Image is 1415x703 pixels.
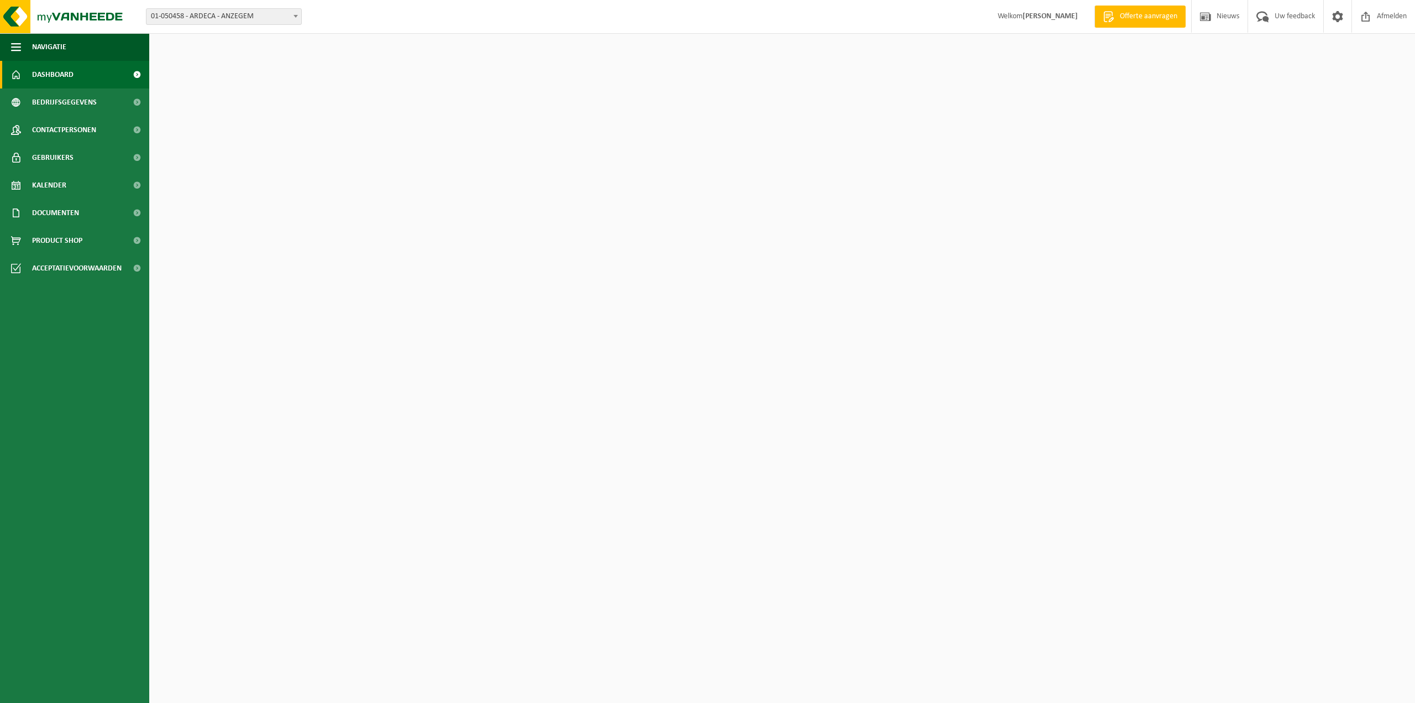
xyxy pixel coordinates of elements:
[146,9,301,24] span: 01-050458 - ARDECA - ANZEGEM
[32,33,66,61] span: Navigatie
[32,116,96,144] span: Contactpersonen
[32,88,97,116] span: Bedrijfsgegevens
[32,254,122,282] span: Acceptatievoorwaarden
[32,144,74,171] span: Gebruikers
[146,8,302,25] span: 01-050458 - ARDECA - ANZEGEM
[32,171,66,199] span: Kalender
[32,227,82,254] span: Product Shop
[32,199,79,227] span: Documenten
[1094,6,1186,28] a: Offerte aanvragen
[1023,12,1078,20] strong: [PERSON_NAME]
[1117,11,1180,22] span: Offerte aanvragen
[32,61,74,88] span: Dashboard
